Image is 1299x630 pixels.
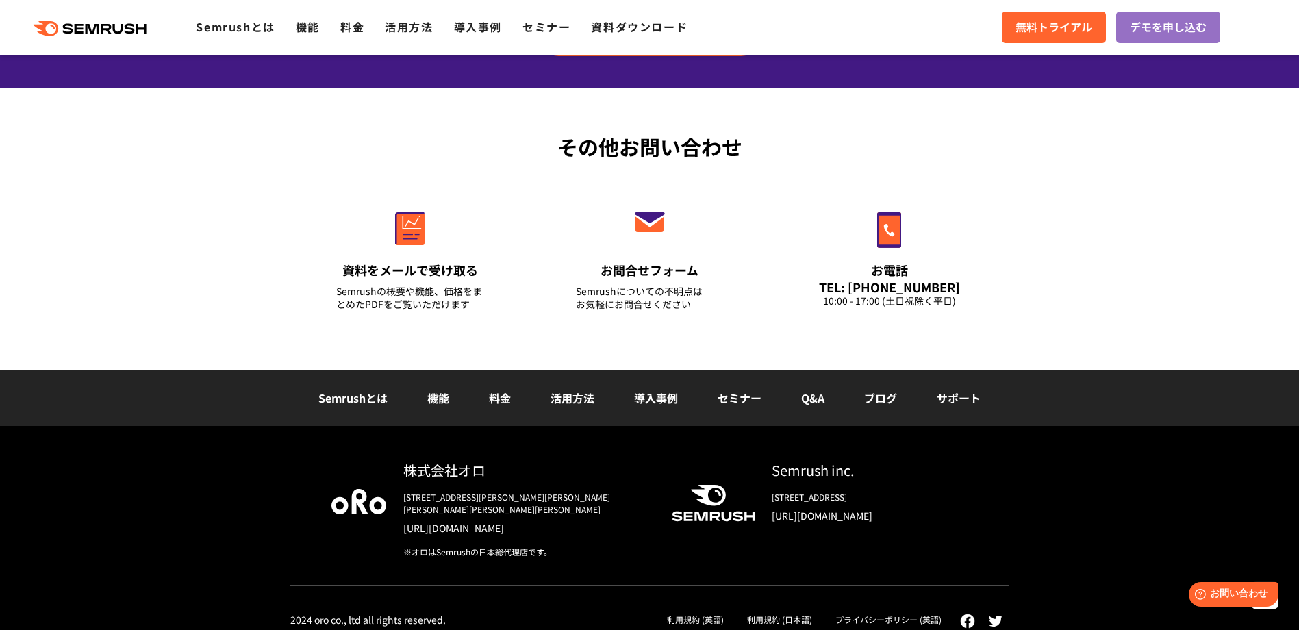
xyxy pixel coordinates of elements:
div: [STREET_ADDRESS] [772,491,968,503]
div: 資料をメールで受け取る [336,262,484,279]
a: [URL][DOMAIN_NAME] [403,521,650,535]
a: 活用方法 [551,390,594,406]
div: その他お問い合わせ [290,131,1009,162]
img: oro company [331,489,386,514]
a: 料金 [340,18,364,35]
a: 利用規約 (日本語) [747,614,812,625]
a: セミナー [718,390,761,406]
div: [STREET_ADDRESS][PERSON_NAME][PERSON_NAME][PERSON_NAME][PERSON_NAME][PERSON_NAME] [403,491,650,516]
div: 10:00 - 17:00 (土日祝除く平日) [816,294,963,307]
div: ※オロはSemrushの日本総代理店です。 [403,546,650,558]
div: 2024 oro co., ltd all rights reserved. [290,614,446,626]
a: Semrushとは [318,390,388,406]
a: サポート [937,390,981,406]
a: 活用方法 [385,18,433,35]
a: Q&A [801,390,824,406]
div: TEL: [PHONE_NUMBER] [816,279,963,294]
div: 株式会社オロ [403,460,650,480]
a: 利用規約 (英語) [667,614,724,625]
a: ブログ [864,390,897,406]
iframe: Help widget launcher [1177,577,1284,615]
a: 資料をメールで受け取る Semrushの概要や機能、価格をまとめたPDFをご覧いただけます [307,183,513,328]
img: twitter [989,616,1002,627]
div: Semrushについての不明点は お気軽にお問合せください [576,285,724,311]
span: 無料トライアル [1016,18,1092,36]
span: デモを申し込む [1130,18,1207,36]
a: 機能 [427,390,449,406]
a: 資料ダウンロード [591,18,688,35]
div: お電話 [816,262,963,279]
a: プライバシーポリシー (英語) [835,614,942,625]
a: 無料トライアル [1002,12,1106,43]
a: 料金 [489,390,511,406]
a: [URL][DOMAIN_NAME] [772,509,968,522]
img: facebook [960,614,975,629]
a: お問合せフォーム Semrushについての不明点はお気軽にお問合せください [547,183,753,328]
a: 機能 [296,18,320,35]
div: Semrushの概要や機能、価格をまとめたPDFをご覧いただけます [336,285,484,311]
a: 導入事例 [634,390,678,406]
div: Semrush inc. [772,460,968,480]
div: お問合せフォーム [576,262,724,279]
a: 導入事例 [454,18,502,35]
a: セミナー [522,18,570,35]
a: デモを申し込む [1116,12,1220,43]
a: Semrushとは [196,18,275,35]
